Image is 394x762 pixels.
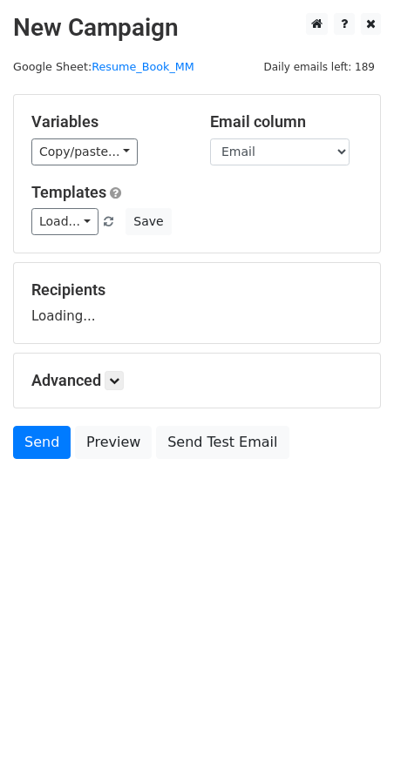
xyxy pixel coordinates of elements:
[31,112,184,131] h5: Variables
[31,138,138,165] a: Copy/paste...
[257,57,381,77] span: Daily emails left: 189
[31,280,363,300] h5: Recipients
[126,208,171,235] button: Save
[92,60,194,73] a: Resume_Book_MM
[13,426,71,459] a: Send
[257,60,381,73] a: Daily emails left: 189
[31,183,106,201] a: Templates
[210,112,363,131] h5: Email column
[75,426,152,459] a: Preview
[307,678,394,762] iframe: Chat Widget
[31,280,363,326] div: Loading...
[13,60,194,73] small: Google Sheet:
[31,371,363,390] h5: Advanced
[31,208,98,235] a: Load...
[13,13,381,43] h2: New Campaign
[156,426,289,459] a: Send Test Email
